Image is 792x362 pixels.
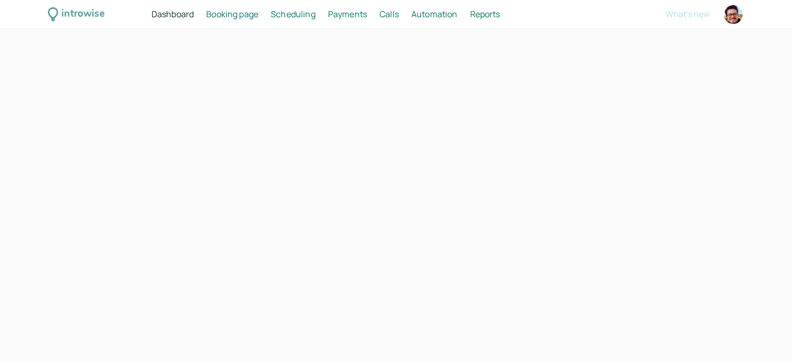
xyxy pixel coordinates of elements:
a: Dashboard [152,8,194,21]
a: Scheduling [271,8,316,21]
span: Scheduling [271,8,316,20]
a: Booking page [206,8,258,21]
span: Reports [470,8,500,20]
span: Booking page [206,8,258,20]
span: What's new [665,8,710,20]
iframe: Chat Widget [740,312,792,362]
a: Payments [328,8,367,21]
a: Calls [380,8,399,21]
span: Dashboard [152,8,194,20]
span: Automation [411,8,458,20]
a: Reports [470,8,500,21]
a: Account [722,4,744,26]
span: Payments [328,8,367,20]
span: Calls [380,8,399,20]
a: introwise [48,6,105,22]
button: What's new [665,9,710,19]
div: introwise [61,6,104,22]
a: Automation [411,8,458,21]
